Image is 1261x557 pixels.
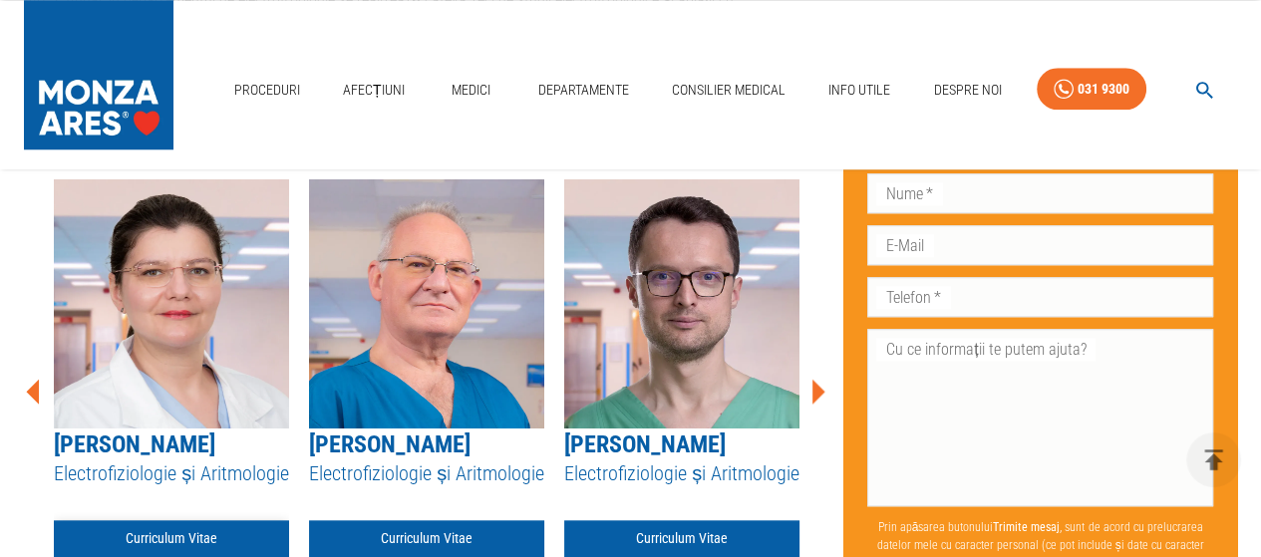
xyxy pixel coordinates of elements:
h5: Electrofiziologie și Aritmologie [564,460,799,487]
h5: Electrofiziologie și Aritmologie [54,460,289,487]
a: Curriculum Vitae [54,520,289,557]
a: Info Utile [820,70,898,111]
a: 031 9300 [1037,68,1146,111]
a: [PERSON_NAME] [54,430,215,458]
a: [PERSON_NAME] [309,430,471,458]
b: Trimite mesaj [993,520,1060,534]
a: Proceduri [226,70,308,111]
a: Departamente [530,70,637,111]
a: Consilier Medical [664,70,793,111]
h5: Electrofiziologie și Aritmologie [309,460,544,487]
a: Medici [440,70,503,111]
a: Curriculum Vitae [564,520,799,557]
a: Despre Noi [926,70,1010,111]
img: Dr. Denis Amet [564,179,799,428]
div: 031 9300 [1078,77,1129,102]
button: delete [1186,432,1241,487]
a: [PERSON_NAME] [564,430,726,458]
a: Afecțiuni [335,70,413,111]
a: Curriculum Vitae [309,520,544,557]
